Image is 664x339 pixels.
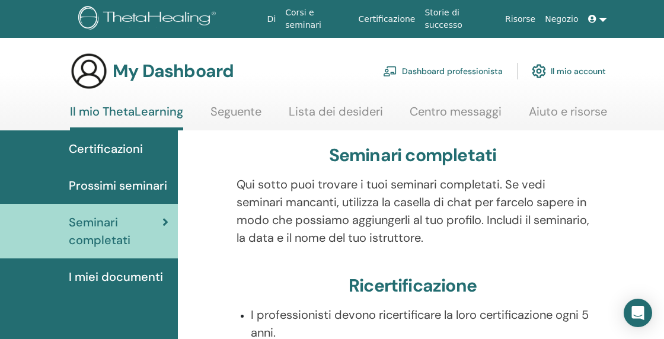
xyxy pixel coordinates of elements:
[70,52,108,90] img: generic-user-icon.jpg
[540,8,583,30] a: Negozio
[329,145,497,166] h3: Seminari completati
[383,66,397,76] img: chalkboard-teacher.svg
[529,104,607,127] a: Aiuto e risorse
[500,8,540,30] a: Risorse
[532,61,546,81] img: cog.svg
[69,177,167,194] span: Prossimi seminari
[624,299,652,327] div: Open Intercom Messenger
[69,268,163,286] span: I miei documenti
[210,104,261,127] a: Seguente
[69,213,162,249] span: Seminari completati
[263,8,281,30] a: Di
[420,2,500,36] a: Storie di successo
[354,8,420,30] a: Certificazione
[410,104,502,127] a: Centro messaggi
[349,275,477,296] h3: Ricertificazione
[78,6,220,33] img: logo.png
[383,58,503,84] a: Dashboard professionista
[532,58,606,84] a: Il mio account
[289,104,383,127] a: Lista dei desideri
[70,104,183,130] a: Il mio ThetaLearning
[113,60,234,82] h3: My Dashboard
[280,2,353,36] a: Corsi e seminari
[69,140,143,158] span: Certificazioni
[237,175,589,247] p: Qui sotto puoi trovare i tuoi seminari completati. Se vedi seminari mancanti, utilizza la casella...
